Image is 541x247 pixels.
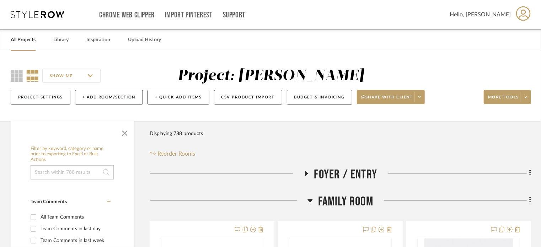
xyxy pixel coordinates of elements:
[150,150,195,158] button: Reorder Rooms
[75,90,143,104] button: + Add Room/Section
[53,35,69,45] a: Library
[11,90,70,104] button: Project Settings
[41,211,109,223] div: All Team Comments
[178,69,364,84] div: Project: [PERSON_NAME]
[318,194,373,209] span: FAMILY ROOM
[223,12,245,18] a: Support
[314,167,377,182] span: FOYER / ENTRY
[128,35,161,45] a: Upload History
[214,90,282,104] button: CSV Product Import
[450,10,511,19] span: Hello, [PERSON_NAME]
[150,127,203,141] div: Displaying 788 products
[165,12,213,18] a: Import Pinterest
[357,90,425,104] button: Share with client
[86,35,110,45] a: Inspiration
[31,165,114,179] input: Search within 788 results
[41,223,109,235] div: Team Comments in last day
[287,90,352,104] button: Budget & Invoicing
[31,146,114,163] h6: Filter by keyword, category or name prior to exporting to Excel or Bulk Actions
[31,199,67,204] span: Team Comments
[41,235,109,246] div: Team Comments in last week
[488,95,519,105] span: More tools
[11,35,36,45] a: All Projects
[148,90,209,104] button: + Quick Add Items
[158,150,195,158] span: Reorder Rooms
[361,95,413,105] span: Share with client
[484,90,531,104] button: More tools
[99,12,155,18] a: Chrome Web Clipper
[118,125,132,139] button: Close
